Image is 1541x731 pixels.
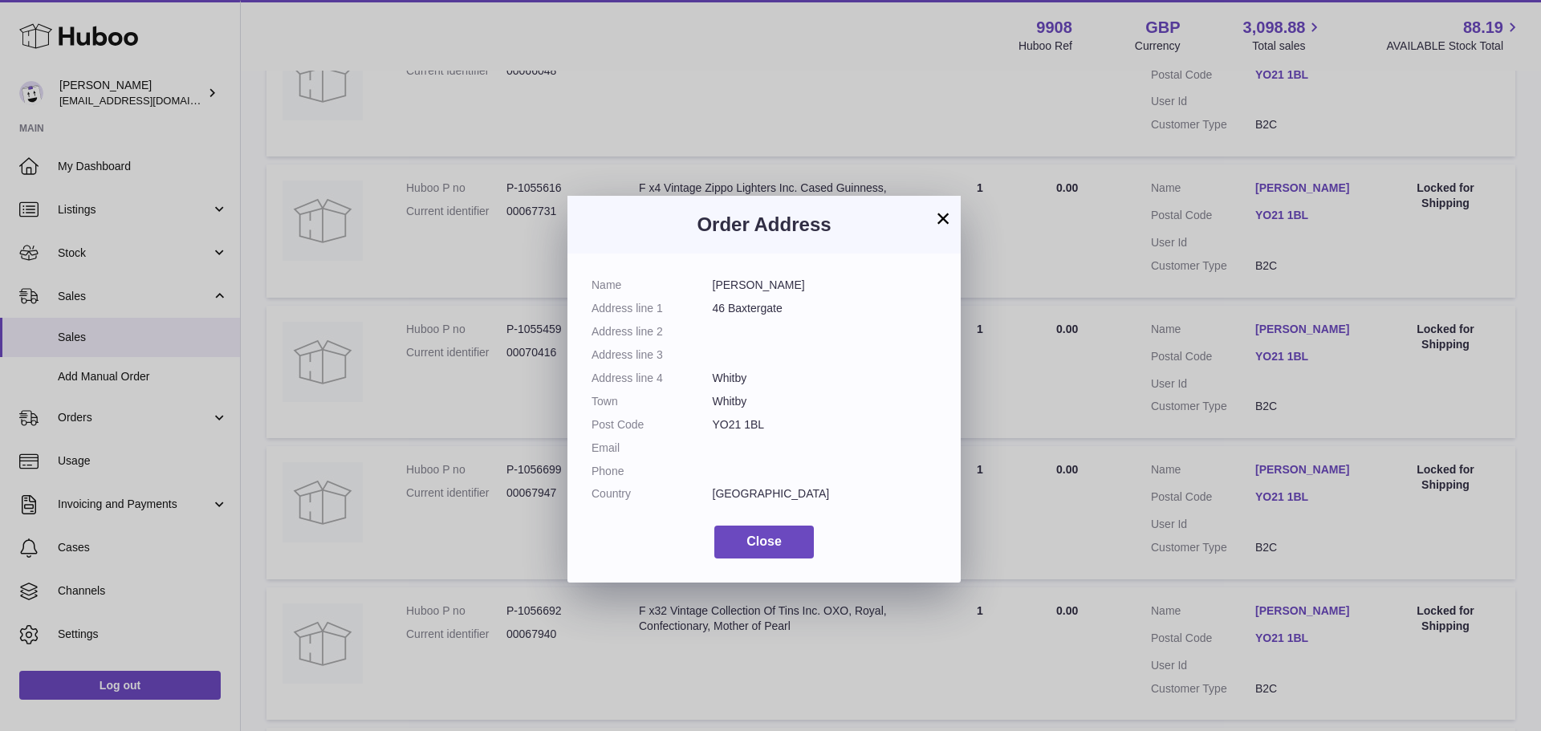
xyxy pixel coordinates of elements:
[592,417,713,433] dt: Post Code
[714,526,814,558] button: Close
[713,301,937,316] dd: 46 Baxtergate
[746,534,782,548] span: Close
[592,301,713,316] dt: Address line 1
[713,486,937,502] dd: [GEOGRAPHIC_DATA]
[592,486,713,502] dt: Country
[592,441,713,456] dt: Email
[592,371,713,386] dt: Address line 4
[713,417,937,433] dd: YO21 1BL
[592,347,713,363] dt: Address line 3
[592,394,713,409] dt: Town
[713,394,937,409] dd: Whitby
[592,212,937,238] h3: Order Address
[713,371,937,386] dd: Whitby
[592,324,713,339] dt: Address line 2
[592,464,713,479] dt: Phone
[933,209,953,228] button: ×
[713,278,937,293] dd: [PERSON_NAME]
[592,278,713,293] dt: Name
